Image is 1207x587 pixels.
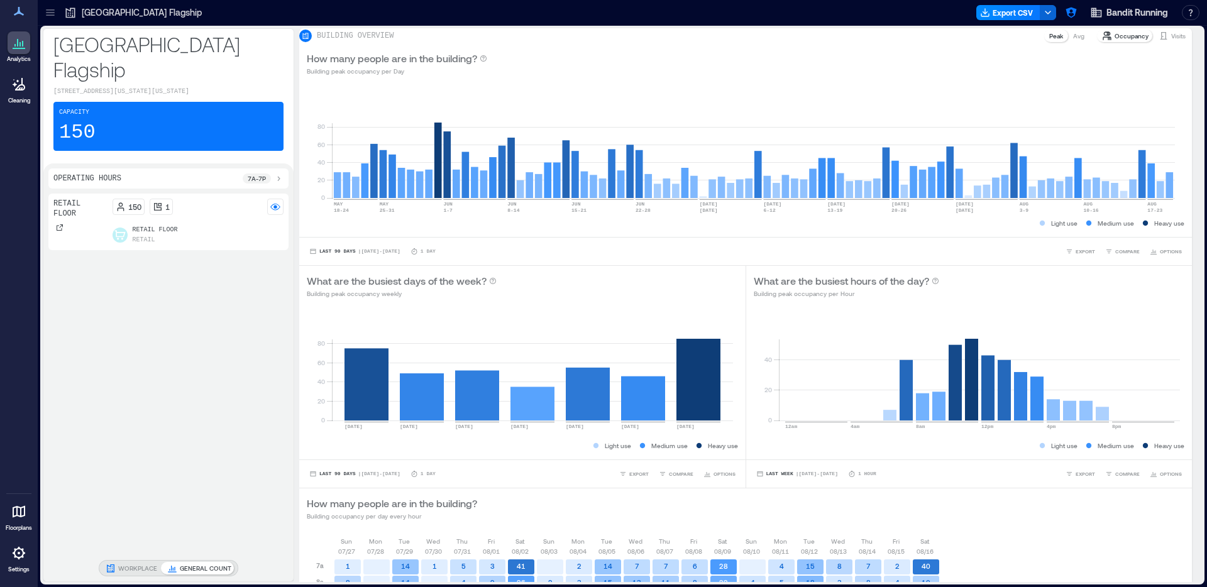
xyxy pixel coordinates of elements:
[401,578,410,586] text: 14
[483,546,500,556] p: 08/01
[858,470,876,478] p: 1 Hour
[605,441,631,451] p: Light use
[433,562,437,570] text: 1
[317,339,325,347] tspan: 80
[2,496,36,535] a: Floorplans
[165,202,170,212] p: 1
[317,359,325,366] tspan: 60
[515,536,524,546] p: Sat
[719,562,728,570] text: 28
[861,536,873,546] p: Thu
[6,524,32,532] p: Floorplans
[8,566,30,573] p: Settings
[895,562,900,570] text: 2
[632,578,641,586] text: 13
[8,97,30,104] p: Cleaning
[321,416,325,424] tspan: 0
[461,578,466,586] text: 4
[307,51,477,66] p: How many people are in the building?
[1086,3,1172,23] button: Bandit Running
[1076,248,1095,255] span: EXPORT
[341,536,352,546] p: Sun
[488,536,495,546] p: Fri
[1154,218,1184,228] p: Heavy use
[635,562,639,570] text: 7
[718,536,727,546] p: Sat
[700,207,718,213] text: [DATE]
[656,468,696,480] button: COMPARE
[851,424,860,429] text: 4am
[700,201,718,207] text: [DATE]
[764,386,771,393] tspan: 20
[743,546,760,556] p: 08/10
[571,536,585,546] p: Mon
[3,69,35,108] a: Cleaning
[1171,31,1186,41] p: Visits
[891,207,907,213] text: 20-26
[1147,201,1157,207] text: AUG
[577,578,581,586] text: 3
[763,201,781,207] text: [DATE]
[754,288,939,299] p: Building peak occupancy per Hour
[922,562,930,570] text: 40
[780,562,784,570] text: 4
[577,562,581,570] text: 2
[400,424,418,429] text: [DATE]
[669,470,693,478] span: COMPARE
[806,578,815,586] text: 18
[601,536,612,546] p: Tue
[307,496,477,511] p: How many people are in the building?
[693,562,697,570] text: 6
[701,468,738,480] button: OPTIONS
[1160,248,1182,255] span: OPTIONS
[307,273,487,288] p: What are the busiest days of the week?
[785,424,797,429] text: 12am
[893,536,900,546] p: Fri
[837,578,842,586] text: 3
[461,562,466,570] text: 5
[763,207,775,213] text: 6-12
[1147,245,1184,258] button: OPTIONS
[751,578,755,586] text: 4
[636,201,645,207] text: JUN
[603,578,612,586] text: 15
[128,202,141,212] p: 150
[629,536,642,546] p: Wed
[317,31,394,41] p: BUILDING OVERVIEW
[780,578,784,586] text: 5
[708,441,738,451] p: Heavy use
[421,470,436,478] p: 1 Day
[693,578,697,586] text: 8
[917,546,934,556] p: 08/16
[837,562,842,570] text: 8
[1063,468,1098,480] button: EXPORT
[571,207,587,213] text: 15-21
[510,424,529,429] text: [DATE]
[548,578,553,586] text: 2
[133,235,155,245] p: Retail
[956,207,974,213] text: [DATE]
[3,28,35,67] a: Analytics
[866,562,871,570] text: 7
[338,546,355,556] p: 07/27
[53,173,121,184] p: Operating Hours
[307,66,487,76] p: Building peak occupancy per Day
[1115,31,1149,41] p: Occupancy
[334,207,349,213] text: 18-24
[307,468,403,480] button: Last 90 Days |[DATE]-[DATE]
[1160,470,1182,478] span: OPTIONS
[1115,470,1140,478] span: COMPARE
[1051,441,1077,451] p: Light use
[1115,248,1140,255] span: COMPARE
[1154,441,1184,451] p: Heavy use
[317,158,325,166] tspan: 40
[1020,207,1029,213] text: 3-9
[1049,31,1063,41] p: Peak
[976,5,1040,20] button: Export CSV
[4,538,34,577] a: Settings
[774,536,787,546] p: Mon
[603,562,612,570] text: 14
[367,546,384,556] p: 07/28
[317,176,325,184] tspan: 20
[425,546,442,556] p: 07/30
